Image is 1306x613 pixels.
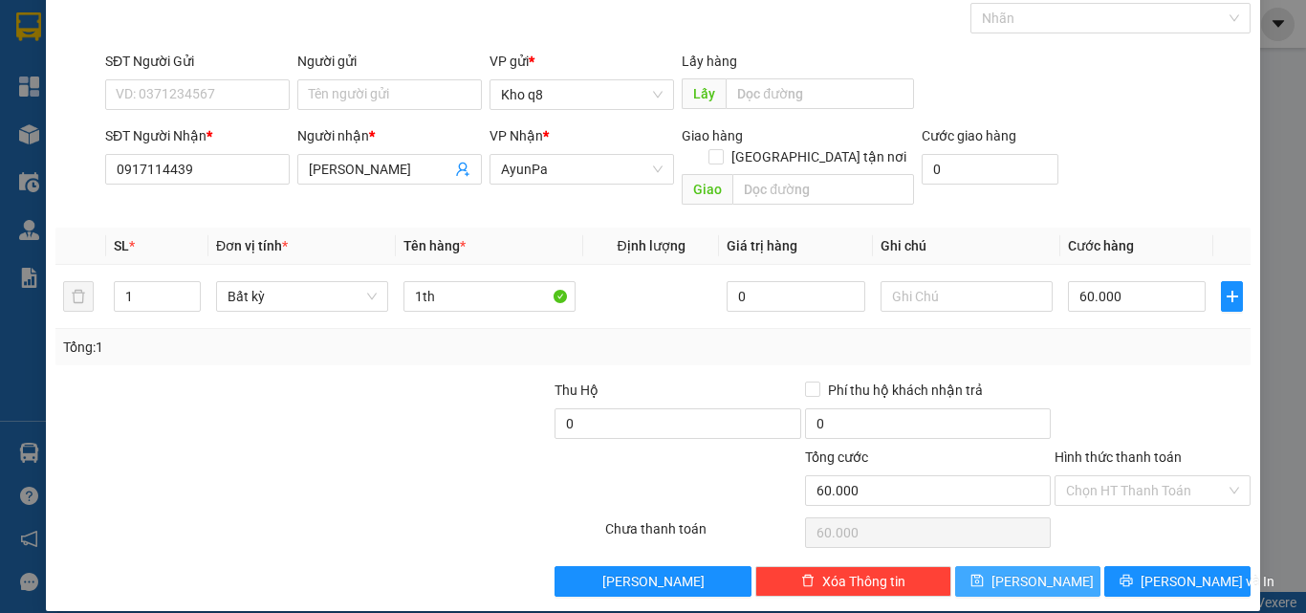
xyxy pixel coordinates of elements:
[555,383,599,398] span: Thu Hộ
[755,566,951,597] button: deleteXóa Thông tin
[881,281,1053,312] input: Ghi Chú
[490,51,674,72] div: VP gửi
[682,78,726,109] span: Lấy
[682,174,732,205] span: Giao
[216,238,288,253] span: Đơn vị tính
[297,125,482,146] div: Người nhận
[490,128,543,143] span: VP Nhận
[873,228,1060,265] th: Ghi chú
[724,146,914,167] span: [GEOGRAPHIC_DATA] tận nơi
[1120,574,1133,589] span: printer
[1141,571,1274,592] span: [PERSON_NAME] và In
[1221,281,1243,312] button: plus
[805,449,868,465] span: Tổng cước
[403,281,576,312] input: VD: Bàn, Ghế
[726,78,914,109] input: Dọc đường
[970,574,984,589] span: save
[1104,566,1251,597] button: printer[PERSON_NAME] và In
[732,174,914,205] input: Dọc đường
[617,238,685,253] span: Định lượng
[727,238,797,253] span: Giá trị hàng
[63,281,94,312] button: delete
[922,154,1058,185] input: Cước giao hàng
[105,51,290,72] div: SĐT Người Gửi
[682,54,737,69] span: Lấy hàng
[1068,238,1134,253] span: Cước hàng
[114,238,129,253] span: SL
[228,282,377,311] span: Bất kỳ
[403,238,466,253] span: Tên hàng
[922,128,1016,143] label: Cước giao hàng
[820,380,990,401] span: Phí thu hộ khách nhận trả
[682,128,743,143] span: Giao hàng
[105,125,290,146] div: SĐT Người Nhận
[297,51,482,72] div: Người gửi
[501,155,663,184] span: AyunPa
[603,518,803,552] div: Chưa thanh toán
[991,571,1094,592] span: [PERSON_NAME]
[455,162,470,177] span: user-add
[63,337,506,358] div: Tổng: 1
[1222,289,1242,304] span: plus
[801,574,815,589] span: delete
[555,566,751,597] button: [PERSON_NAME]
[822,571,905,592] span: Xóa Thông tin
[955,566,1101,597] button: save[PERSON_NAME]
[501,80,663,109] span: Kho q8
[602,571,705,592] span: [PERSON_NAME]
[727,281,864,312] input: 0
[1055,449,1182,465] label: Hình thức thanh toán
